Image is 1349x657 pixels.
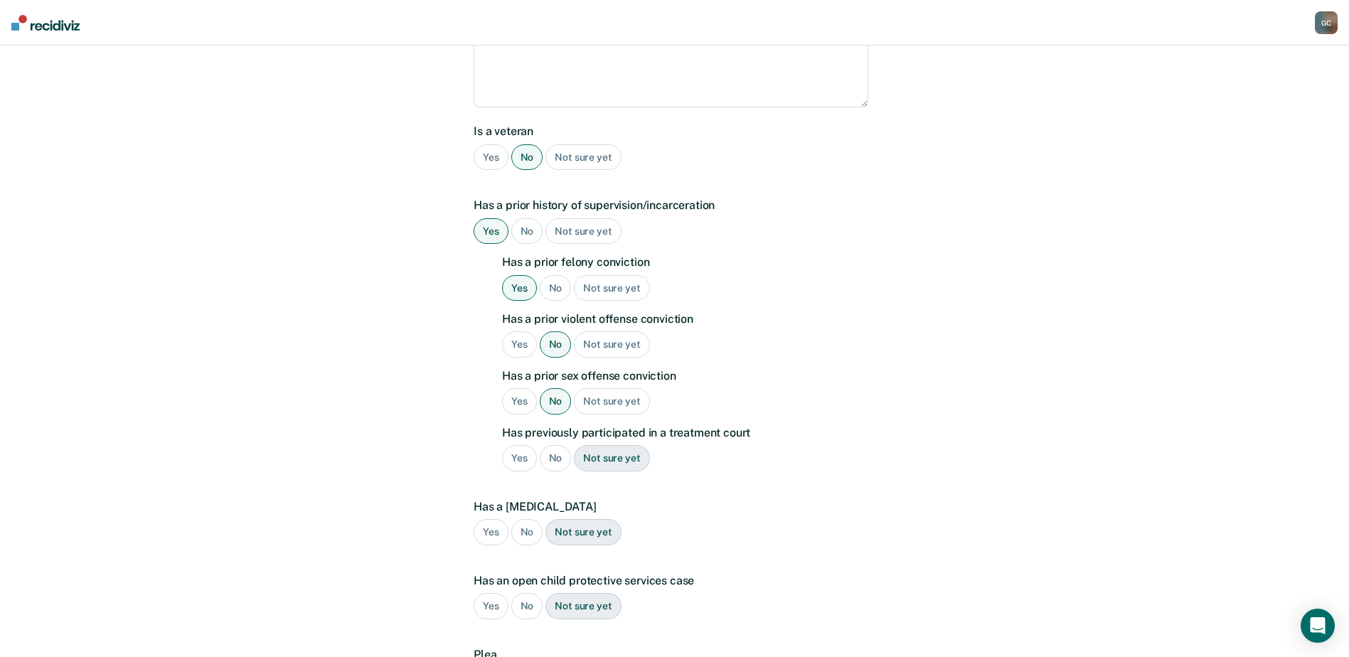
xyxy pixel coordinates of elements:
[474,593,508,619] div: Yes
[545,519,621,545] div: Not sure yet
[474,500,868,513] label: Has a [MEDICAL_DATA]
[474,574,868,587] label: Has an open child protective services case
[1301,609,1335,643] div: Open Intercom Messenger
[540,388,572,415] div: No
[474,144,508,171] div: Yes
[502,331,537,358] div: Yes
[574,388,649,415] div: Not sure yet
[474,198,868,212] label: Has a prior history of supervision/incarceration
[474,519,508,545] div: Yes
[574,445,649,471] div: Not sure yet
[502,275,537,301] div: Yes
[1315,11,1338,34] div: G C
[474,124,868,138] label: Is a veteran
[474,218,508,245] div: Yes
[545,218,621,245] div: Not sure yet
[502,369,868,383] label: Has a prior sex offense conviction
[11,15,80,31] img: Recidiviz
[502,255,868,269] label: Has a prior felony conviction
[511,218,543,245] div: No
[511,593,543,619] div: No
[574,275,649,301] div: Not sure yet
[1315,11,1338,34] button: GC
[502,312,868,326] label: Has a prior violent offense conviction
[545,144,621,171] div: Not sure yet
[540,331,572,358] div: No
[540,445,572,471] div: No
[511,519,543,545] div: No
[540,275,572,301] div: No
[502,426,868,439] label: Has previously participated in a treatment court
[545,593,621,619] div: Not sure yet
[511,144,543,171] div: No
[502,388,537,415] div: Yes
[574,331,649,358] div: Not sure yet
[502,445,537,471] div: Yes
[474,24,868,107] textarea: [MEDICAL_DATA] and [MEDICAL_DATA]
